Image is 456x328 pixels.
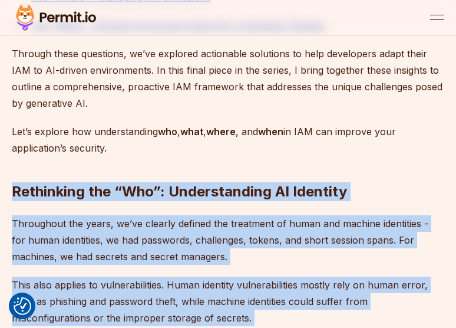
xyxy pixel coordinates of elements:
[14,297,31,315] button: Consent Preferences
[206,126,236,137] strong: where
[12,215,444,265] p: Throughout the years, we’ve clearly defined the treatment of human and machine identities - for h...
[12,135,444,201] h2: Rethinking the “Who”: Understanding AI Identity
[430,11,444,25] button: open menu
[14,297,31,315] img: Revisit consent button
[12,2,100,33] img: Permit logo
[12,123,444,156] p: Let’s explore how understanding , , , and in IAM can improve your application’s security.
[180,126,203,137] strong: what
[12,45,444,111] p: Through these questions, we’ve explored actionable solutions to help developers adapt their IAM t...
[158,126,177,137] strong: who
[258,126,283,137] strong: when
[12,277,444,326] p: This also applies to vulnerabilities. Human identity vulnerabilities mostly rely on human error, ...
